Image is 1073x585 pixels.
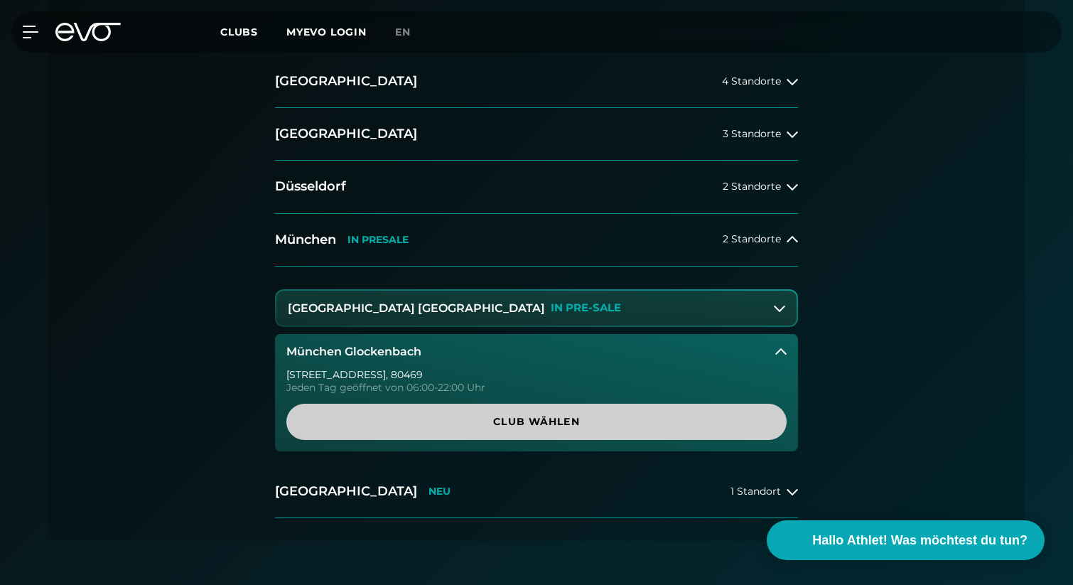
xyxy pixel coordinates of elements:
button: [GEOGRAPHIC_DATA]3 Standorte [275,108,798,161]
div: [STREET_ADDRESS] , 80469 [286,370,787,380]
span: 1 Standort [730,486,781,497]
h2: Düsseldorf [275,178,346,195]
button: MünchenIN PRESALE2 Standorte [275,214,798,267]
a: en [395,24,428,41]
span: 2 Standorte [723,181,781,192]
a: MYEVO LOGIN [286,26,367,38]
span: 3 Standorte [723,129,781,139]
button: [GEOGRAPHIC_DATA]4 Standorte [275,55,798,108]
a: Clubs [220,25,286,38]
p: IN PRESALE [347,234,409,246]
button: Düsseldorf2 Standorte [275,161,798,213]
p: NEU [428,485,451,498]
span: Hallo Athlet! Was möchtest du tun? [812,531,1028,550]
span: Club wählen [320,414,753,429]
div: Jeden Tag geöffnet von 06:00-22:00 Uhr [286,382,787,392]
h3: [GEOGRAPHIC_DATA] [GEOGRAPHIC_DATA] [288,302,545,315]
span: 2 Standorte [723,234,781,245]
button: [GEOGRAPHIC_DATA] [GEOGRAPHIC_DATA]IN PRE-SALE [276,291,797,326]
h2: [GEOGRAPHIC_DATA] [275,125,417,143]
span: en [395,26,411,38]
h2: [GEOGRAPHIC_DATA] [275,73,417,90]
a: Club wählen [286,404,787,440]
button: München Glockenbach [275,334,798,370]
h2: [GEOGRAPHIC_DATA] [275,483,417,500]
h3: München Glockenbach [286,345,421,358]
p: IN PRE-SALE [551,302,621,314]
span: 4 Standorte [722,76,781,87]
button: Hallo Athlet! Was möchtest du tun? [767,520,1045,560]
button: [GEOGRAPHIC_DATA]NEU1 Standort [275,466,798,518]
span: Clubs [220,26,258,38]
h2: München [275,231,336,249]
